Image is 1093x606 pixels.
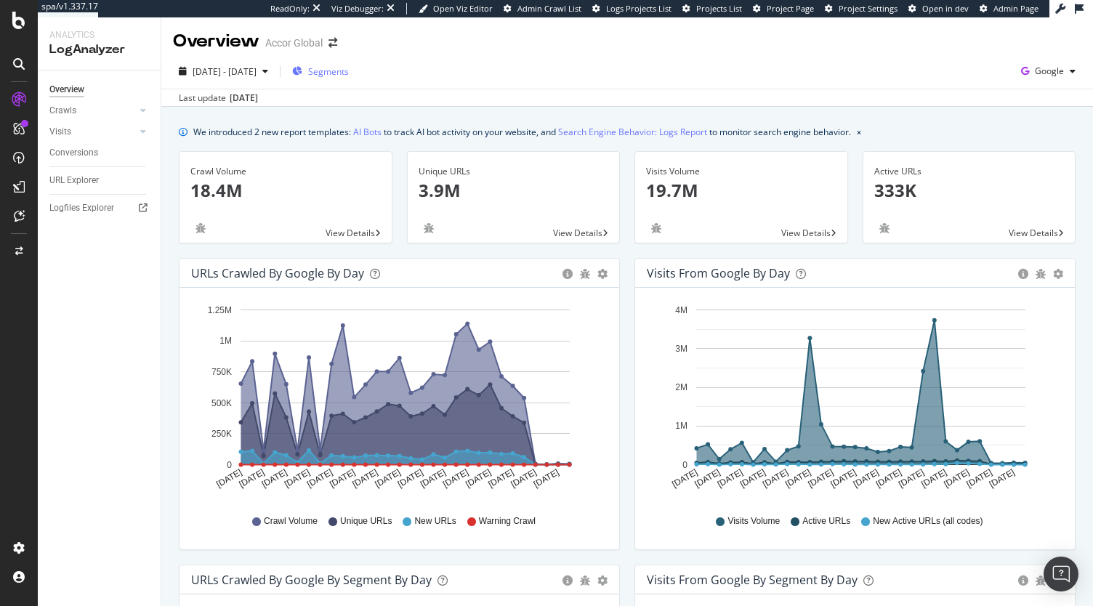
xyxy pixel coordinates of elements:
div: circle-info [562,575,573,586]
div: Visits Volume [646,165,836,178]
div: URLs Crawled by Google by day [191,266,364,280]
a: Open in dev [908,3,969,15]
span: View Details [1009,227,1058,239]
span: Open Viz Editor [433,3,493,14]
div: LogAnalyzer [49,41,149,58]
div: Conversions [49,145,98,161]
text: [DATE] [532,467,561,490]
span: Project Settings [839,3,898,14]
text: [DATE] [396,467,425,490]
text: 1M [675,421,687,432]
div: bug [1036,269,1046,279]
text: [DATE] [761,467,790,490]
div: [DATE] [230,92,258,105]
p: 18.4M [190,178,381,203]
text: [DATE] [419,467,448,490]
text: 0 [227,460,232,470]
div: Open Intercom Messenger [1044,557,1078,591]
text: [DATE] [874,467,903,490]
text: 500K [211,398,232,408]
div: Active URLs [874,165,1065,178]
button: close banner [853,121,865,142]
div: Crawl Volume [190,165,381,178]
div: Last update [179,92,258,105]
span: Segments [308,65,349,78]
span: Project Page [767,3,814,14]
div: Crawls [49,103,76,118]
span: Open in dev [922,3,969,14]
div: circle-info [1018,575,1028,586]
span: View Details [326,227,375,239]
a: Logs Projects List [592,3,671,15]
span: Active URLs [802,515,850,528]
text: [DATE] [214,467,243,490]
div: Visits from Google By Segment By Day [647,573,858,587]
div: bug [874,223,895,233]
a: Crawls [49,103,136,118]
span: [DATE] - [DATE] [193,65,257,78]
div: URL Explorer [49,173,99,188]
div: info banner [179,124,1076,140]
a: URL Explorer [49,173,150,188]
div: Logfiles Explorer [49,201,114,216]
a: Project Settings [825,3,898,15]
span: Visits Volume [727,515,780,528]
text: [DATE] [464,467,493,490]
div: bug [646,223,666,233]
text: [DATE] [260,467,289,490]
svg: A chart. [191,299,602,501]
text: 2M [675,382,687,392]
button: [DATE] - [DATE] [173,60,274,83]
div: gear [1053,269,1063,279]
text: [DATE] [693,467,722,490]
text: [DATE] [374,467,403,490]
text: [DATE] [965,467,994,490]
span: New Active URLs (all codes) [873,515,983,528]
span: View Details [553,227,602,239]
div: circle-info [562,269,573,279]
a: Projects List [682,3,742,15]
svg: A chart. [647,299,1058,501]
div: Overview [173,29,259,54]
text: 4M [675,305,687,315]
text: [DATE] [988,467,1017,490]
text: [DATE] [897,467,926,490]
a: Visits [49,124,136,140]
text: 1M [219,336,232,347]
text: [DATE] [350,467,379,490]
text: [DATE] [670,467,699,490]
text: 750K [211,367,232,377]
div: ReadOnly: [270,3,310,15]
text: [DATE] [441,467,470,490]
text: 3M [675,344,687,354]
text: 250K [211,429,232,439]
text: [DATE] [305,467,334,490]
p: 19.7M [646,178,836,203]
div: circle-info [1018,269,1028,279]
a: Admin Page [980,3,1038,15]
span: Unique URLs [340,515,392,528]
span: Warning Crawl [479,515,536,528]
text: [DATE] [238,467,267,490]
button: Segments [286,60,355,83]
div: bug [419,223,439,233]
span: Projects List [696,3,742,14]
text: [DATE] [716,467,745,490]
span: Google [1035,65,1064,77]
a: Project Page [753,3,814,15]
div: Unique URLs [419,165,609,178]
span: New URLs [414,515,456,528]
div: gear [597,269,608,279]
div: Viz Debugger: [331,3,384,15]
text: 1.25M [208,305,232,315]
text: [DATE] [509,467,539,490]
a: AI Bots [353,124,382,140]
a: Search Engine Behavior: Logs Report [558,124,707,140]
text: [DATE] [852,467,881,490]
div: Visits from Google by day [647,266,790,280]
span: Admin Crawl List [517,3,581,14]
div: gear [597,575,608,586]
text: [DATE] [919,467,948,490]
div: bug [190,223,211,233]
div: URLs Crawled by Google By Segment By Day [191,573,432,587]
